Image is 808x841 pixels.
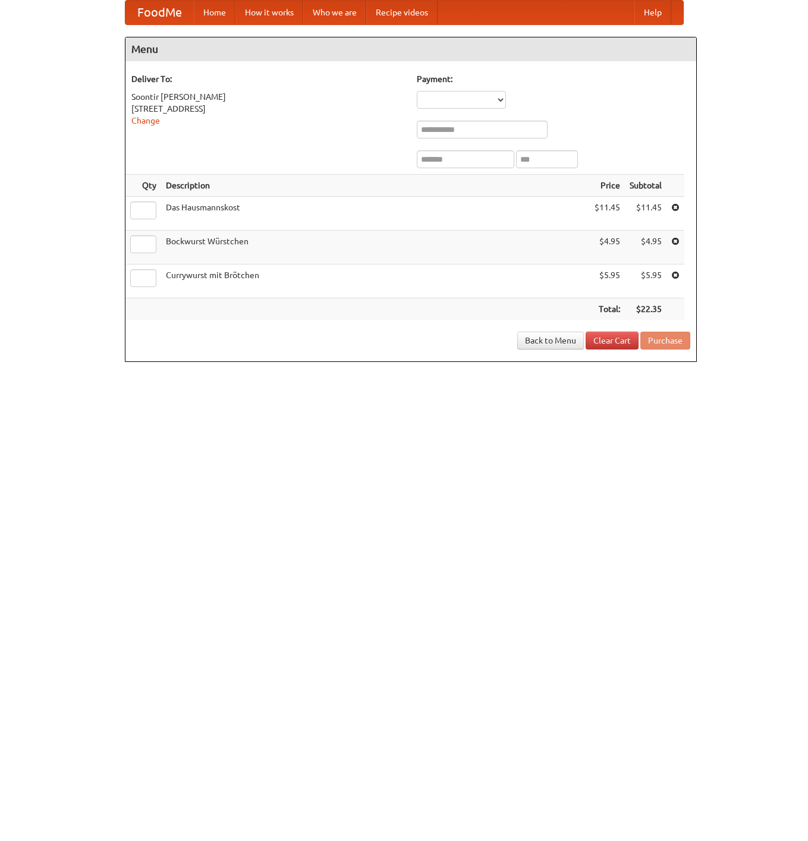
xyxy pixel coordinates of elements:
[125,1,194,24] a: FoodMe
[625,197,666,231] td: $11.45
[161,231,590,264] td: Bockwurst Würstchen
[303,1,366,24] a: Who we are
[640,332,690,349] button: Purchase
[517,332,584,349] a: Back to Menu
[625,298,666,320] th: $22.35
[634,1,671,24] a: Help
[161,264,590,298] td: Currywurst mit Brötchen
[161,175,590,197] th: Description
[125,37,696,61] h4: Menu
[590,231,625,264] td: $4.95
[590,197,625,231] td: $11.45
[125,175,161,197] th: Qty
[625,175,666,197] th: Subtotal
[625,264,666,298] td: $5.95
[131,91,405,103] div: Soontir [PERSON_NAME]
[235,1,303,24] a: How it works
[590,298,625,320] th: Total:
[366,1,438,24] a: Recipe videos
[194,1,235,24] a: Home
[586,332,639,349] a: Clear Cart
[625,231,666,264] td: $4.95
[131,103,405,115] div: [STREET_ADDRESS]
[590,175,625,197] th: Price
[131,73,405,85] h5: Deliver To:
[590,264,625,298] td: $5.95
[161,197,590,231] td: Das Hausmannskost
[417,73,690,85] h5: Payment:
[131,116,160,125] a: Change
